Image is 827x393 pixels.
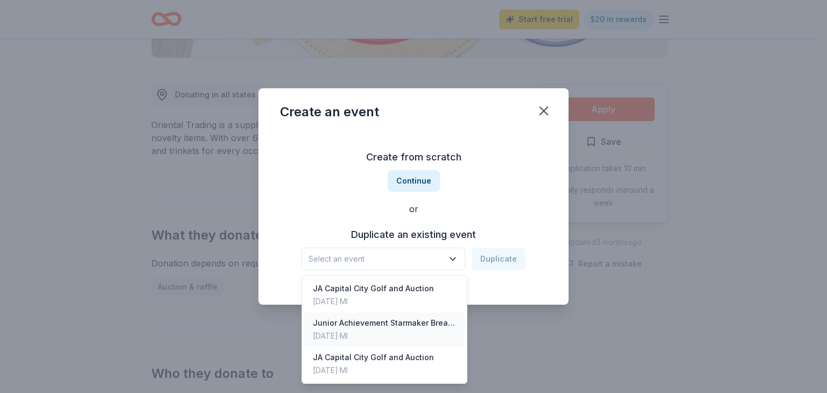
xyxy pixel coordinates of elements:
[313,295,434,308] div: [DATE] · MI
[309,252,443,265] span: Select an event
[313,282,434,295] div: JA Capital City Golf and Auction
[302,275,467,384] div: Select an event
[313,364,434,377] div: [DATE] · MI
[313,329,456,342] div: [DATE] · MI
[313,317,456,329] div: Junior Achievement Starmaker Breakfast
[302,248,465,270] button: Select an event
[313,351,434,364] div: JA Capital City Golf and Auction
